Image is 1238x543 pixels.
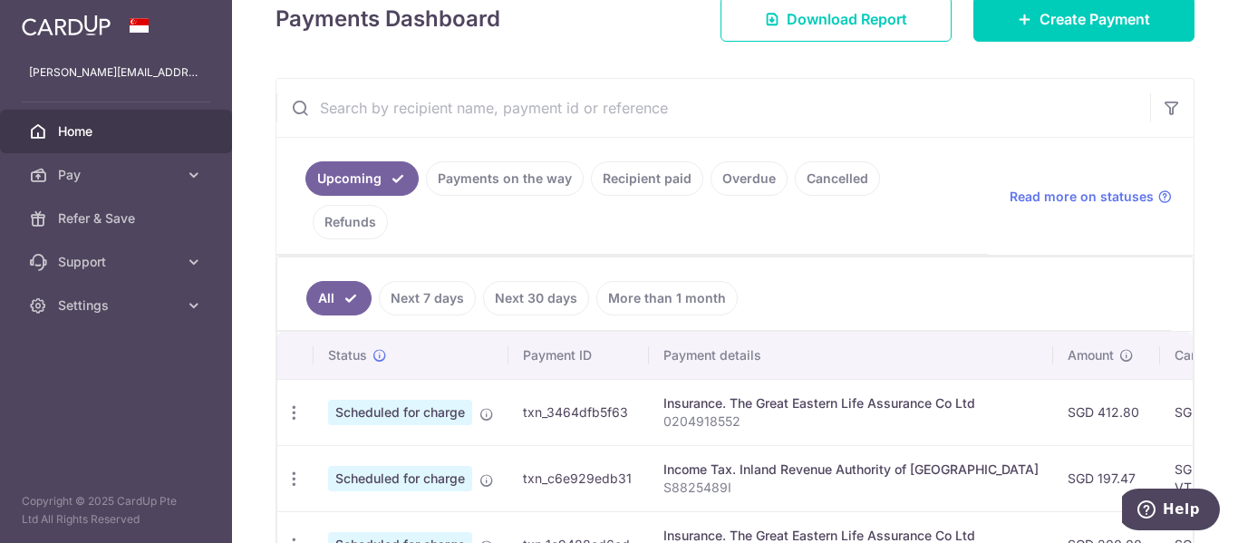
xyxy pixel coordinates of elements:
[58,122,178,141] span: Home
[328,466,472,491] span: Scheduled for charge
[1122,489,1220,534] iframe: Opens a widget where you can find more information
[663,394,1039,412] div: Insurance. The Great Eastern Life Assurance Co Ltd
[58,296,178,315] span: Settings
[58,166,178,184] span: Pay
[1040,8,1150,30] span: Create Payment
[1010,188,1172,206] a: Read more on statuses
[663,461,1039,479] div: Income Tax. Inland Revenue Authority of [GEOGRAPHIC_DATA]
[508,445,649,511] td: txn_c6e929edb31
[426,161,584,196] a: Payments on the way
[306,281,372,315] a: All
[1053,379,1160,445] td: SGD 412.80
[663,412,1039,431] p: 0204918552
[379,281,476,315] a: Next 7 days
[1010,188,1154,206] span: Read more on statuses
[305,161,419,196] a: Upcoming
[483,281,589,315] a: Next 30 days
[596,281,738,315] a: More than 1 month
[649,332,1053,379] th: Payment details
[328,400,472,425] span: Scheduled for charge
[58,209,178,228] span: Refer & Save
[787,8,907,30] span: Download Report
[795,161,880,196] a: Cancelled
[276,79,1150,137] input: Search by recipient name, payment id or reference
[22,15,111,36] img: CardUp
[276,3,500,35] h4: Payments Dashboard
[508,332,649,379] th: Payment ID
[1053,445,1160,511] td: SGD 197.47
[591,161,703,196] a: Recipient paid
[1068,346,1114,364] span: Amount
[508,379,649,445] td: txn_3464dfb5f63
[58,253,178,271] span: Support
[29,63,203,82] p: [PERSON_NAME][EMAIL_ADDRESS][DOMAIN_NAME]
[663,479,1039,497] p: S8825489I
[313,205,388,239] a: Refunds
[328,346,367,364] span: Status
[711,161,788,196] a: Overdue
